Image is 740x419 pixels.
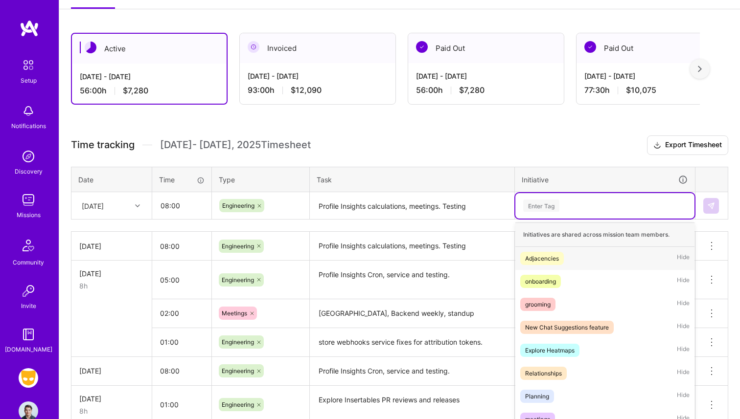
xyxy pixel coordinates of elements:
img: Invoiced [248,41,259,53]
span: $7,280 [459,85,485,95]
span: $7,280 [123,86,148,96]
div: onboarding [525,276,556,287]
div: Explore Heatmaps [525,345,575,355]
div: 8h [79,281,144,291]
i: icon Download [653,140,661,151]
span: Engineering [222,338,254,346]
img: Active [85,42,96,53]
a: Grindr: Mobile + BE + Cloud [16,368,41,388]
input: HH:MM [152,392,211,418]
img: Community [17,234,40,257]
span: Engineering [222,276,254,284]
div: [DATE] [82,200,104,211]
span: Engineering [222,243,254,250]
div: Paid Out [408,33,564,63]
img: right [698,66,702,72]
div: Community [13,257,44,267]
div: [DATE] [79,366,144,376]
span: Engineering [222,401,254,408]
div: Initiative [522,174,688,185]
div: Time [159,175,205,185]
div: [DATE] [79,268,144,279]
th: Date [71,167,152,192]
span: Time tracking [71,139,135,151]
div: Planning [525,391,549,401]
div: [DATE] - [DATE] [584,71,724,81]
span: $12,090 [291,85,322,95]
div: [DATE] - [DATE] [248,71,388,81]
div: [DATE] - [DATE] [416,71,556,81]
textarea: [GEOGRAPHIC_DATA], Backend weekly, standup [311,300,513,327]
span: Hide [677,298,690,311]
input: HH:MM [152,267,211,293]
img: discovery [19,147,38,166]
div: Active [72,34,227,64]
img: logo [20,20,39,37]
div: Invite [21,301,36,311]
input: HH:MM [152,329,211,355]
i: icon Chevron [135,203,140,208]
div: 77:30 h [584,85,724,95]
span: $10,075 [626,85,656,95]
span: Hide [677,344,690,357]
div: 56:00 h [80,86,219,96]
img: Grindr: Mobile + BE + Cloud [19,368,38,388]
span: [DATE] - [DATE] , 2025 Timesheet [160,139,311,151]
img: setup [18,55,39,75]
div: Discovery [15,166,43,176]
div: 8h [79,406,144,416]
div: Paid Out [577,33,732,63]
div: Adjacencies [525,253,559,264]
img: teamwork [19,190,38,210]
div: Initiatives are shared across mission team members. [515,222,694,247]
img: Paid Out [416,41,428,53]
img: Invite [19,281,38,301]
span: Hide [677,390,690,403]
div: 56:00 h [416,85,556,95]
th: Type [212,167,310,192]
div: Notifications [11,121,46,131]
div: [DOMAIN_NAME] [5,344,52,354]
input: HH:MM [153,193,211,219]
textarea: Profile Insights Cron, service and testing. [311,358,513,385]
input: HH:MM [152,358,211,384]
span: Hide [677,367,690,380]
img: Paid Out [584,41,596,53]
button: Export Timesheet [647,135,728,155]
div: [DATE] [79,241,144,251]
div: grooming [525,299,551,309]
img: guide book [19,325,38,344]
textarea: Profile Insights Cron, service and testing. [311,262,513,298]
textarea: Profile Insights calculations, meetings. Testing [311,193,513,219]
div: Invoiced [240,33,395,63]
span: Hide [677,275,690,288]
span: Meetings [222,309,247,317]
span: Hide [677,252,690,265]
th: Task [310,167,515,192]
img: Submit [707,202,715,210]
div: Relationships [525,368,562,378]
textarea: Profile Insights calculations, meetings. Testing [311,233,513,260]
div: New Chat Suggestions feature [525,322,609,332]
div: Missions [17,210,41,220]
span: Engineering [222,202,254,209]
img: bell [19,101,38,121]
span: Engineering [222,367,254,375]
div: Enter Tag [523,198,559,213]
span: Hide [677,321,690,334]
input: HH:MM [152,233,211,259]
input: HH:MM [152,300,211,326]
div: Setup [21,75,37,86]
textarea: store webhooks service fixes for attribution tokens. [311,329,513,356]
div: [DATE] [79,394,144,404]
div: [DATE] - [DATE] [80,71,219,82]
div: 93:00 h [248,85,388,95]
